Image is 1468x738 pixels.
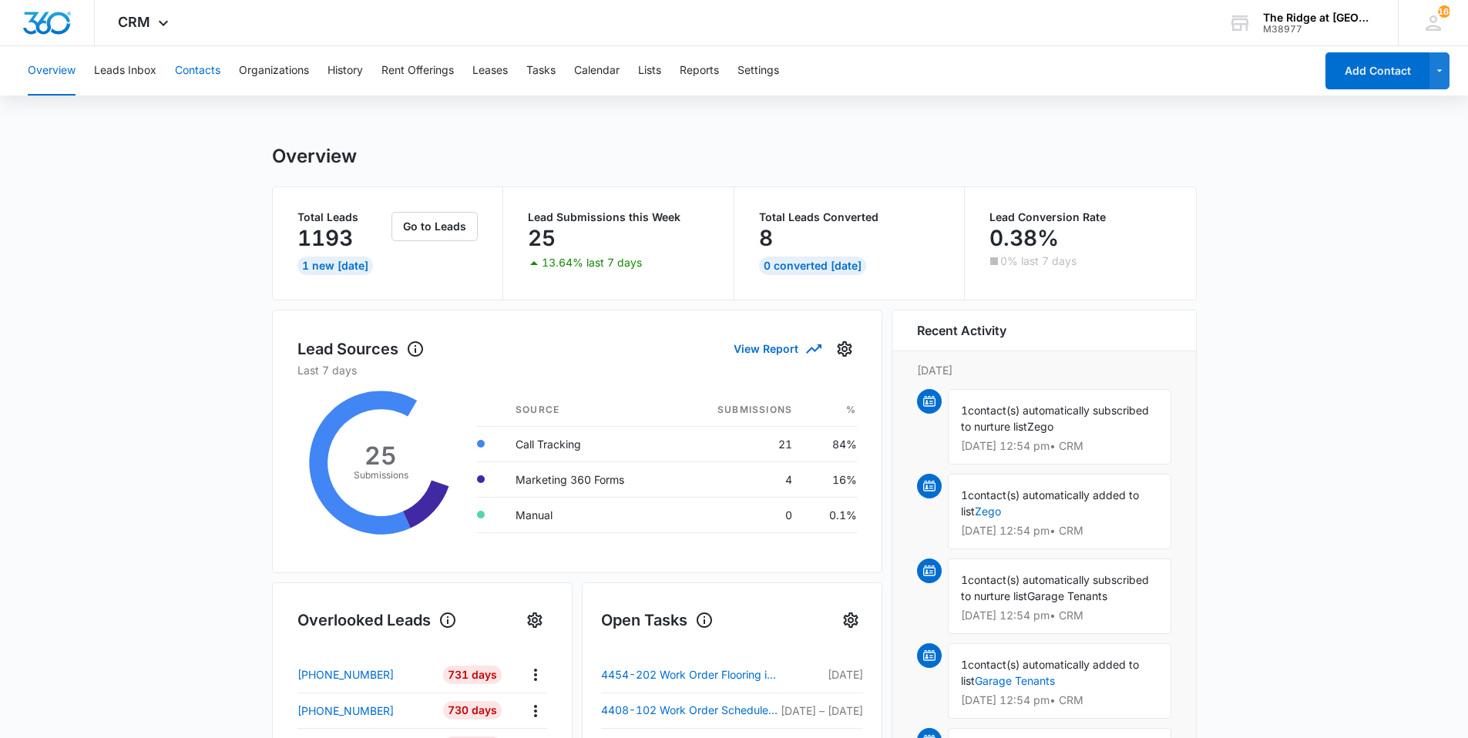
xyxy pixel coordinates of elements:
[961,488,968,502] span: 1
[759,226,773,250] p: 8
[297,666,394,683] p: [PHONE_NUMBER]
[975,674,1055,687] a: Garage Tenants
[759,257,866,275] div: 0 Converted [DATE]
[781,703,863,719] p: [DATE] – [DATE]
[118,14,150,30] span: CRM
[391,220,478,233] a: Go to Leads
[601,609,714,632] h1: Open Tasks
[734,335,820,362] button: View Report
[1027,420,1053,433] span: Zego
[523,699,547,723] button: Actions
[1263,12,1376,24] div: account name
[961,441,1158,451] p: [DATE] 12:54 pm • CRM
[676,497,805,532] td: 0
[961,695,1158,706] p: [DATE] 12:54 pm • CRM
[680,46,719,96] button: Reports
[503,394,676,427] th: Source
[272,145,357,168] h1: Overview
[759,212,940,223] p: Total Leads Converted
[961,525,1158,536] p: [DATE] 12:54 pm • CRM
[805,461,856,497] td: 16%
[1438,5,1450,18] span: 168
[961,610,1158,621] p: [DATE] 12:54 pm • CRM
[94,46,156,96] button: Leads Inbox
[781,666,863,683] p: [DATE]
[175,46,220,96] button: Contacts
[601,666,781,684] a: 4454-202 Work Order Flooring in kitchen ILG?
[601,701,781,720] a: 4408-102 Work Order Scheduled [PERSON_NAME]
[961,658,1139,687] span: contact(s) automatically added to list
[676,394,805,427] th: Submissions
[297,257,373,275] div: 1 New [DATE]
[961,404,1149,433] span: contact(s) automatically subscribed to nurture list
[528,212,709,223] p: Lead Submissions this Week
[961,658,968,671] span: 1
[523,663,547,686] button: Actions
[989,226,1059,250] p: 0.38%
[1263,24,1376,35] div: account id
[1000,256,1077,267] p: 0% last 7 days
[805,394,856,427] th: %
[805,426,856,461] td: 84%
[1438,5,1450,18] div: notifications count
[297,609,457,632] h1: Overlooked Leads
[443,701,502,720] div: 730 Days
[838,608,863,632] button: Settings
[917,321,1006,340] h6: Recent Activity
[297,703,432,719] a: [PHONE_NUMBER]
[574,46,620,96] button: Calendar
[676,426,805,461] td: 21
[737,46,779,96] button: Settings
[961,404,968,417] span: 1
[297,362,857,378] p: Last 7 days
[503,461,676,497] td: Marketing 360 Forms
[297,226,353,250] p: 1193
[638,46,661,96] button: Lists
[528,226,556,250] p: 25
[381,46,454,96] button: Rent Offerings
[832,337,857,361] button: Settings
[503,426,676,461] td: Call Tracking
[961,573,1149,602] span: contact(s) automatically subscribed to nurture list
[542,257,642,268] p: 13.64% last 7 days
[328,46,363,96] button: History
[297,337,425,361] h1: Lead Sources
[443,666,502,684] div: 731 Days
[297,666,432,683] a: [PHONE_NUMBER]
[522,608,547,632] button: Settings
[297,703,394,719] p: [PHONE_NUMBER]
[975,505,1001,518] a: Zego
[989,212,1171,223] p: Lead Conversion Rate
[28,46,76,96] button: Overview
[917,362,1171,378] p: [DATE]
[526,46,556,96] button: Tasks
[961,573,968,586] span: 1
[676,461,805,497] td: 4
[239,46,309,96] button: Organizations
[472,46,508,96] button: Leases
[1325,52,1429,89] button: Add Contact
[297,212,389,223] p: Total Leads
[961,488,1139,518] span: contact(s) automatically added to list
[805,497,856,532] td: 0.1%
[1027,589,1107,602] span: Garage Tenants
[391,212,478,241] button: Go to Leads
[503,497,676,532] td: Manual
